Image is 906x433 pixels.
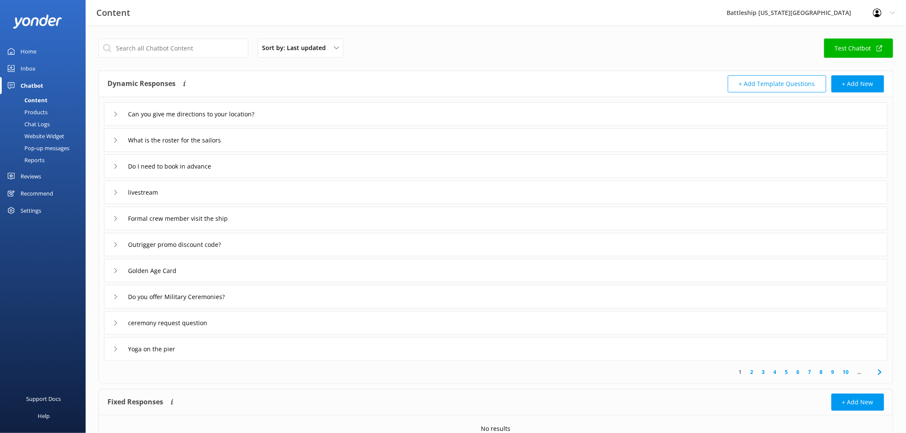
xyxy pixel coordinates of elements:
[5,94,86,106] a: Content
[107,394,163,411] h4: Fixed Responses
[21,185,53,202] div: Recommend
[804,368,816,376] a: 7
[827,368,839,376] a: 9
[781,368,793,376] a: 5
[96,6,130,20] h3: Content
[839,368,853,376] a: 10
[107,75,176,92] h4: Dynamic Responses
[5,130,86,142] a: Website Widget
[758,368,769,376] a: 3
[746,368,758,376] a: 2
[816,368,827,376] a: 8
[5,118,86,130] a: Chat Logs
[5,142,86,154] a: Pop-up messages
[38,407,50,424] div: Help
[21,168,41,185] div: Reviews
[5,142,69,154] div: Pop-up messages
[13,15,62,29] img: yonder-white-logo.png
[5,154,86,166] a: Reports
[769,368,781,376] a: 4
[5,94,48,106] div: Content
[824,39,893,58] a: Test Chatbot
[735,368,746,376] a: 1
[831,394,884,411] button: + Add New
[21,202,41,219] div: Settings
[27,390,61,407] div: Support Docs
[5,106,48,118] div: Products
[831,75,884,92] button: + Add New
[5,118,50,130] div: Chat Logs
[21,60,36,77] div: Inbox
[21,77,43,94] div: Chatbot
[21,43,36,60] div: Home
[5,154,45,166] div: Reports
[262,43,331,53] span: Sort by: Last updated
[728,75,826,92] button: + Add Template Questions
[98,39,248,58] input: Search all Chatbot Content
[5,106,86,118] a: Products
[853,368,866,376] span: ...
[793,368,804,376] a: 6
[5,130,64,142] div: Website Widget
